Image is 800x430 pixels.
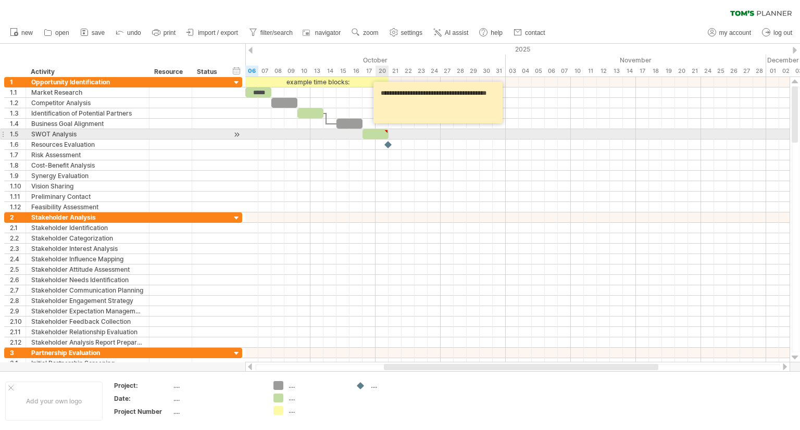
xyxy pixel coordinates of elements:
[31,233,144,243] div: Stakeholder Categorization
[10,327,26,337] div: 2.11
[289,394,345,402] div: ....
[511,26,548,40] a: contact
[31,119,144,129] div: Business Goal Alignment
[31,296,144,306] div: Stakeholder Engagement Strategy
[41,26,72,40] a: open
[597,66,610,77] div: Wednesday, 12 November 2025
[197,67,220,77] div: Status
[623,66,636,77] div: Friday, 14 November 2025
[10,119,26,129] div: 1.4
[10,348,26,358] div: 3
[10,181,26,191] div: 1.10
[740,66,753,77] div: Thursday, 27 November 2025
[289,406,345,415] div: ....
[705,26,754,40] a: my account
[245,77,389,87] div: example time blocks:
[31,192,144,201] div: Preliminary Contact
[173,381,261,390] div: ....
[10,233,26,243] div: 2.2
[389,66,402,77] div: Tuesday, 21 October 2025
[31,171,144,181] div: Synergy Evaluation
[258,66,271,77] div: Tuesday, 7 October 2025
[31,77,144,87] div: Opportunity Identification
[675,66,688,77] div: Thursday, 20 November 2025
[232,129,242,140] div: scroll to activity
[31,306,144,316] div: Stakeholder Expectation Management
[10,306,26,316] div: 2.9
[246,26,296,40] a: filter/search
[431,26,471,40] a: AI assist
[114,407,171,416] div: Project Number
[525,29,545,36] span: contact
[31,264,144,274] div: Stakeholder Attitude Assessment
[401,29,422,36] span: settings
[727,66,740,77] div: Wednesday, 26 November 2025
[31,285,144,295] div: Stakeholder Communication Planning
[714,66,727,77] div: Tuesday, 25 November 2025
[363,29,378,36] span: zoom
[31,202,144,212] div: Feasibility Assessment
[78,26,108,40] a: save
[688,66,701,77] div: Friday, 21 November 2025
[113,26,144,40] a: undo
[198,29,238,36] span: import / export
[31,254,144,264] div: Stakeholder Influence Mapping
[31,140,144,149] div: Resources Evaluation
[31,244,144,254] div: Stakeholder Interest Analysis
[315,29,341,36] span: navigator
[31,129,144,139] div: SWOT Analysis
[387,26,426,40] a: settings
[10,150,26,160] div: 1.7
[10,317,26,326] div: 2.10
[491,29,503,36] span: help
[10,337,26,347] div: 2.12
[206,55,506,66] div: October 2025
[10,275,26,285] div: 2.6
[31,327,144,337] div: Stakeholder Relationship Evaluation
[519,66,532,77] div: Tuesday, 4 November 2025
[371,381,428,390] div: ....
[467,66,480,77] div: Wednesday, 29 October 2025
[477,26,506,40] a: help
[31,337,144,347] div: Stakeholder Analysis Report Preparation
[506,55,766,66] div: November 2025
[21,29,33,36] span: new
[10,171,26,181] div: 1.9
[349,66,362,77] div: Thursday, 16 October 2025
[297,66,310,77] div: Friday, 10 October 2025
[10,358,26,368] div: 3.1
[31,160,144,170] div: Cost-Benefit Analysis
[184,26,241,40] a: import / export
[31,150,144,160] div: Risk Assessment
[493,66,506,77] div: Friday, 31 October 2025
[31,348,144,358] div: Partnership Evaluation
[362,66,376,77] div: Friday, 17 October 2025
[31,212,144,222] div: Stakeholder Analysis
[558,66,571,77] div: Friday, 7 November 2025
[154,67,186,77] div: Resource
[31,108,144,118] div: Identification of Potential Partners
[173,394,261,403] div: ....
[571,66,584,77] div: Monday, 10 November 2025
[127,29,141,36] span: undo
[10,98,26,108] div: 1.2
[31,275,144,285] div: Stakeholder Needs Identification
[31,87,144,97] div: Market Research
[149,26,179,40] a: print
[376,66,389,77] div: Monday, 20 October 2025
[649,66,662,77] div: Tuesday, 18 November 2025
[31,223,144,233] div: Stakeholder Identification
[779,66,792,77] div: Tuesday, 2 December 2025
[260,29,293,36] span: filter/search
[10,296,26,306] div: 2.8
[31,98,144,108] div: Competitor Analysis
[415,66,428,77] div: Thursday, 23 October 2025
[701,66,714,77] div: Monday, 24 November 2025
[55,29,69,36] span: open
[753,66,766,77] div: Friday, 28 November 2025
[10,192,26,201] div: 1.11
[10,202,26,212] div: 1.12
[10,254,26,264] div: 2.4
[310,66,323,77] div: Monday, 13 October 2025
[349,26,381,40] a: zoom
